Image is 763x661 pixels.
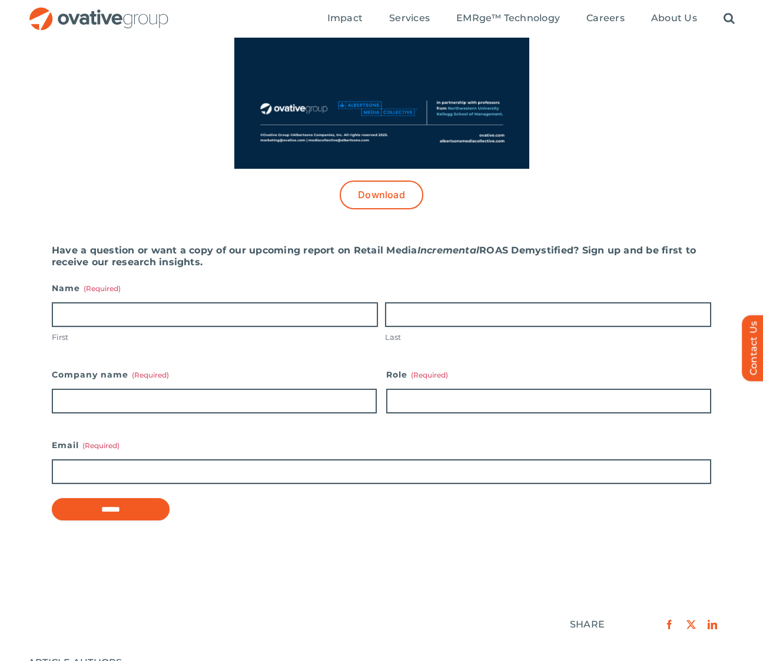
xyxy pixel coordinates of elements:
a: EMRge™ Technology [456,12,560,25]
span: (Required) [82,441,120,450]
span: Download [358,189,405,201]
a: X [681,617,702,632]
label: Company name [52,366,377,383]
i: Incremental [417,245,480,256]
label: Email [52,437,711,453]
span: Careers [586,12,625,24]
label: First [52,332,378,343]
label: Role [386,366,711,383]
a: Services [389,12,430,25]
a: Facebook [659,617,680,632]
span: Impact [327,12,363,24]
a: About Us [651,12,697,25]
label: Last [385,332,711,343]
span: (Required) [132,370,169,379]
a: LinkedIn [702,617,723,632]
span: Services [389,12,430,24]
legend: Name [52,280,121,296]
span: (Required) [84,284,121,293]
span: (Required) [411,370,448,379]
a: OG_Full_horizontal_RGB [28,6,170,17]
a: Download [340,181,423,209]
a: Impact [327,12,363,25]
strong: Have a question or want a copy of our upcoming report on Retail Media ROAS Demystified? Sign up a... [52,245,696,268]
a: Careers [586,12,625,25]
span: About Us [651,12,697,24]
span: EMRge™ Technology [456,12,560,24]
div: SHARE [570,619,605,630]
a: Search [724,12,735,25]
